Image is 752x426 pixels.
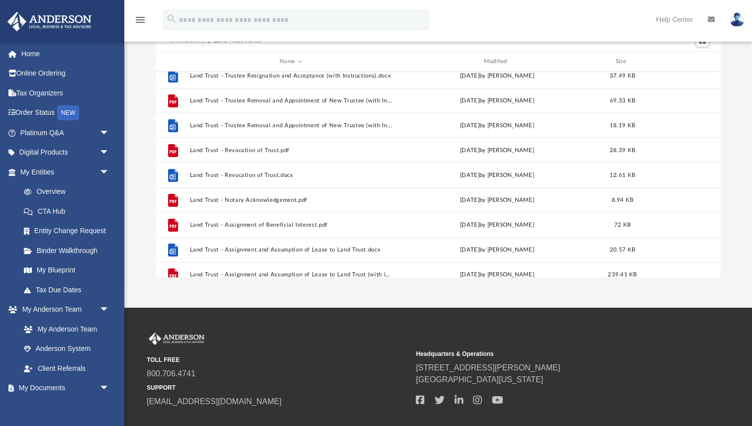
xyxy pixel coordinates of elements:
div: grid [156,72,721,278]
span: 72 KB [614,222,631,228]
small: SUPPORT [147,383,409,392]
a: 800.706.4741 [147,369,195,378]
div: Size [603,57,643,66]
div: id [160,57,185,66]
span: 37.49 KB [610,73,635,79]
button: Land Trust - Notary Acknowledgement.pdf [190,197,392,203]
img: User Pic [730,12,745,27]
button: Land Trust - Trustee Removal and Appointment of New Trustee (with Instructions).pdf [190,97,392,104]
a: [STREET_ADDRESS][PERSON_NAME] [416,363,560,372]
a: Platinum Q&Aarrow_drop_down [7,123,124,143]
img: Anderson Advisors Platinum Portal [4,12,94,31]
span: 239.41 KB [608,272,637,277]
div: [DATE] by [PERSON_NAME] [396,96,598,105]
a: Overview [14,182,124,202]
div: [DATE] by [PERSON_NAME] [396,246,598,255]
span: 69.33 KB [610,98,635,103]
span: 8.94 KB [612,197,634,203]
a: CTA Hub [14,201,124,221]
span: arrow_drop_down [99,378,119,399]
a: My Anderson Teamarrow_drop_down [7,300,119,320]
small: TOLL FREE [147,355,409,364]
a: [EMAIL_ADDRESS][DOMAIN_NAME] [147,397,282,406]
div: [DATE] by [PERSON_NAME] [396,270,598,279]
i: menu [134,14,146,26]
div: Modified [396,57,598,66]
a: Online Ordering [7,64,124,84]
a: My Documentsarrow_drop_down [7,378,119,398]
div: [DATE] by [PERSON_NAME] [396,196,598,205]
span: 28.39 KB [610,148,635,153]
span: 12.61 KB [610,172,635,178]
div: [DATE] by [PERSON_NAME] [396,221,598,230]
a: My Blueprint [14,260,119,280]
a: Entity Change Request [14,221,124,241]
button: Land Trust - Revocation of Trust.pdf [190,147,392,154]
div: NEW [57,105,79,120]
span: 18.19 KB [610,123,635,128]
img: Anderson Advisors Platinum Portal [147,333,206,345]
a: [GEOGRAPHIC_DATA][US_STATE] [416,375,543,384]
small: Headquarters & Operations [416,349,678,358]
span: 20.57 KB [610,247,635,253]
span: arrow_drop_down [99,300,119,320]
a: Binder Walkthrough [14,241,124,260]
button: Land Trust - Assignment and Assumption of Lease to Land Trust.docx [190,247,392,253]
div: Name [189,57,392,66]
a: Home [7,44,124,64]
div: [DATE] by [PERSON_NAME] [396,171,598,180]
div: [DATE] by [PERSON_NAME] [396,121,598,130]
span: arrow_drop_down [99,162,119,182]
button: Land Trust - Revocation of Trust.docx [190,172,392,178]
a: Tax Organizers [7,83,124,103]
button: Land Trust - Trustee Resignation and Acceptance (with Instructions).docx [190,73,392,79]
a: menu [134,19,146,26]
a: Anderson System [14,339,119,359]
div: id [647,57,716,66]
a: Client Referrals [14,358,119,378]
button: Land Trust - Assignment of Beneficial Interest.pdf [190,222,392,228]
a: My Entitiesarrow_drop_down [7,162,124,182]
div: [DATE] by [PERSON_NAME] [396,146,598,155]
div: [DATE] by [PERSON_NAME] [396,72,598,81]
a: Order StatusNEW [7,103,124,123]
span: arrow_drop_down [99,143,119,163]
a: My Anderson Team [14,319,114,339]
span: arrow_drop_down [99,123,119,143]
a: Digital Productsarrow_drop_down [7,143,124,163]
a: Tax Due Dates [14,280,124,300]
i: search [166,13,177,24]
button: Land Trust - Trustee Removal and Appointment of New Trustee (with Instructions).docx [190,122,392,129]
button: Land Trust - Assignment and Assumption of Lease to Land Trust (with instructions).pdf [190,271,392,278]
